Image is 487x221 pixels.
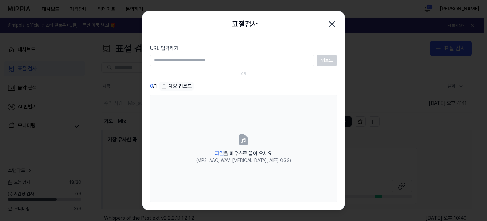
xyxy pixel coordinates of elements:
[150,45,337,52] label: URL 입력하기
[150,82,153,90] span: 0
[241,71,246,77] div: OR
[215,150,224,156] span: 파일
[159,82,194,91] button: 대량 업로드
[232,18,258,30] h2: 표절검사
[159,82,194,91] div: 대량 업로드
[196,157,291,164] div: (MP3, AAC, WAV, [MEDICAL_DATA], AIFF, OGG)
[215,150,272,156] span: 을 마우스로 끌어 오세요
[150,82,157,91] div: / 1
